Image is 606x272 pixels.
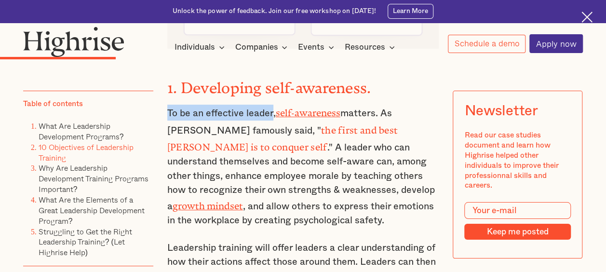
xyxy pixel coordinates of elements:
[465,130,571,190] div: Read our case studies document and learn how Highrise helped other individuals to improve their p...
[235,41,290,53] div: Companies
[581,12,593,23] img: Cross icon
[39,141,134,163] a: 10 Objectives of Leadership Training
[173,7,377,16] div: Unlock the power of feedback. Join our free workshop on [DATE]!
[298,41,324,53] div: Events
[173,201,243,207] a: growth mindset
[448,35,526,53] a: Schedule a demo
[23,27,124,57] img: Highrise logo
[235,41,278,53] div: Companies
[39,163,148,195] a: Why Are Leadership Development Training Programs Important?
[465,103,538,119] div: Newsletter
[39,120,124,142] a: What Are Leadership Development Programs?
[465,202,571,219] input: Your e-mail
[39,194,145,227] a: What Are the Elements of a Great Leadership Development Program?
[298,41,337,53] div: Events
[529,34,583,53] a: Apply now
[167,105,439,228] p: To be an effective leader, matters. As [PERSON_NAME] famously said, " ." A leader who can underst...
[276,108,340,114] a: self-awareness
[39,226,132,258] a: Struggling to Get the Right Leadership Training? (Let Highrise Help)
[345,41,385,53] div: Resources
[167,79,371,89] strong: 1. Developing self-awareness.
[23,99,83,109] div: Table of contents
[345,41,398,53] div: Resources
[175,41,228,53] div: Individuals
[465,224,571,240] input: Keep me posted
[388,4,433,18] a: Learn More
[175,41,215,53] div: Individuals
[465,202,571,240] form: Modal Form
